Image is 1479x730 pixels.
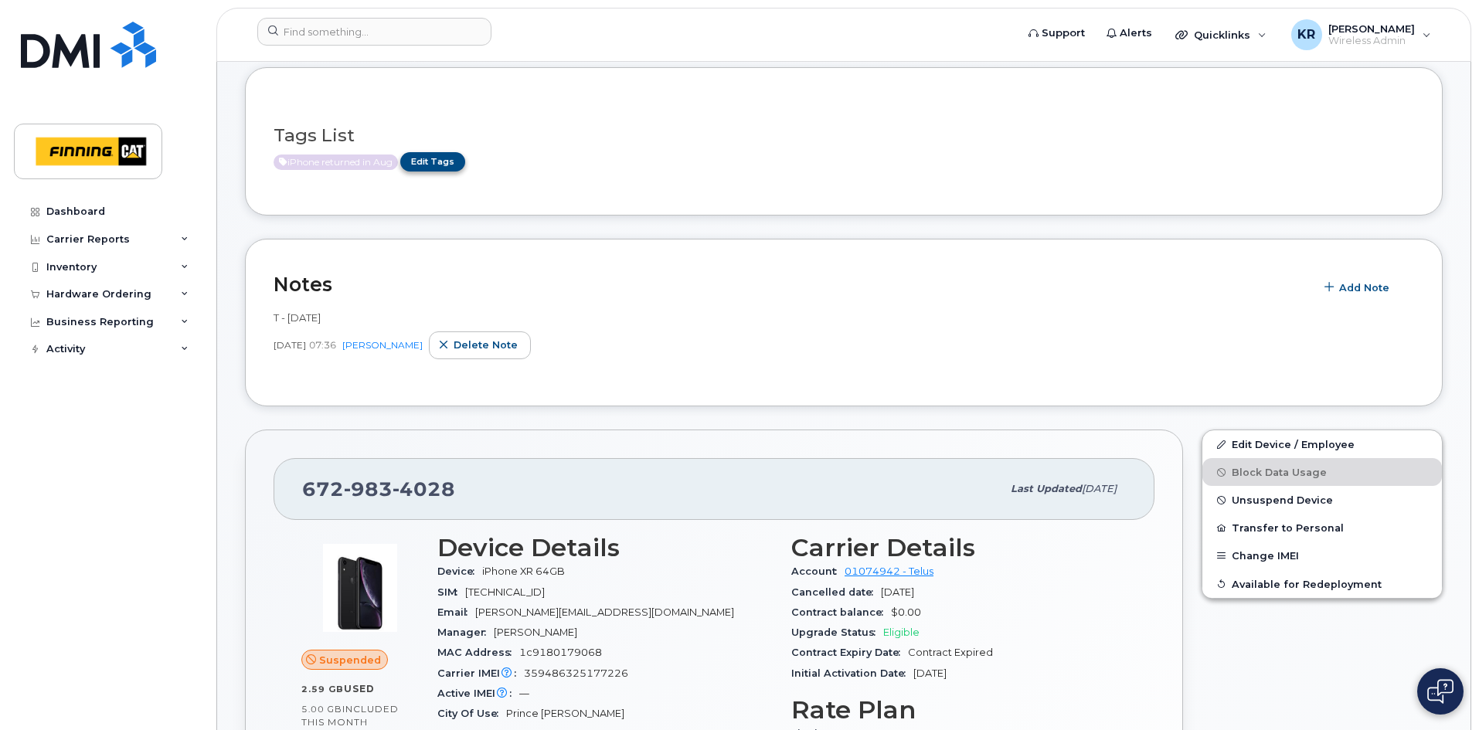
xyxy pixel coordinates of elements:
[524,667,628,679] span: 359486325177226
[1202,570,1442,598] button: Available for Redeployment
[506,708,624,719] span: Prince [PERSON_NAME]
[1011,483,1082,494] span: Last updated
[1427,679,1453,704] img: Open chat
[494,626,577,638] span: [PERSON_NAME]
[791,696,1127,724] h3: Rate Plan
[908,647,993,658] span: Contract Expired
[437,586,465,598] span: SIM
[791,565,845,577] span: Account
[1202,542,1442,569] button: Change IMEI
[344,477,393,501] span: 983
[400,152,465,171] a: Edit Tags
[437,626,494,638] span: Manager
[437,606,475,618] span: Email
[393,477,455,501] span: 4028
[1202,458,1442,486] button: Block Data Usage
[1328,22,1415,35] span: [PERSON_NAME]
[1202,514,1442,542] button: Transfer to Personal
[309,338,336,351] span: 07:36
[465,586,545,598] span: [TECHNICAL_ID]
[1328,35,1415,47] span: Wireless Admin
[301,703,399,728] span: included this month
[437,565,482,577] span: Device
[791,586,881,598] span: Cancelled date
[1297,25,1315,44] span: KR
[1018,18,1096,49] a: Support
[883,626,920,638] span: Eligible
[274,154,398,170] span: Active
[314,542,406,634] img: image20231002-4137094-15xy9hn.jpeg
[791,647,908,658] span: Contract Expiry Date
[437,647,519,658] span: MAC Address
[437,708,506,719] span: City Of Use
[475,606,734,618] span: [PERSON_NAME][EMAIL_ADDRESS][DOMAIN_NAME]
[1082,483,1117,494] span: [DATE]
[1232,494,1333,506] span: Unsuspend Device
[454,338,518,352] span: Delete note
[302,477,455,501] span: 672
[791,667,913,679] span: Initial Activation Date
[274,273,1307,296] h2: Notes
[1232,578,1382,589] span: Available for Redeployment
[845,565,933,577] a: 01074942 - Telus
[1164,19,1277,50] div: Quicklinks
[274,338,306,351] span: [DATE]
[1280,19,1442,50] div: Kristie Reil
[791,534,1127,562] h3: Carrier Details
[1096,18,1163,49] a: Alerts
[274,311,321,324] span: T - [DATE]
[274,126,1414,145] h3: Tags List
[319,653,381,667] span: Suspended
[1314,273,1402,301] button: Add Note
[257,18,491,46] input: Find something...
[891,606,921,618] span: $0.00
[1339,280,1389,295] span: Add Note
[437,667,524,679] span: Carrier IMEI
[519,647,602,658] span: 1c9180179068
[1042,25,1085,41] span: Support
[437,534,773,562] h3: Device Details
[429,331,531,359] button: Delete note
[482,565,565,577] span: iPhone XR 64GB
[791,606,891,618] span: Contract balance
[437,688,519,699] span: Active IMEI
[301,704,342,715] span: 5.00 GB
[1202,430,1442,458] a: Edit Device / Employee
[519,688,529,699] span: —
[791,626,883,638] span: Upgrade Status
[301,684,344,694] span: 2.59 GB
[913,667,947,679] span: [DATE]
[1202,486,1442,514] button: Unsuspend Device
[342,339,423,351] a: [PERSON_NAME]
[1194,29,1250,41] span: Quicklinks
[1120,25,1152,41] span: Alerts
[344,683,375,694] span: used
[881,586,914,598] span: [DATE]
